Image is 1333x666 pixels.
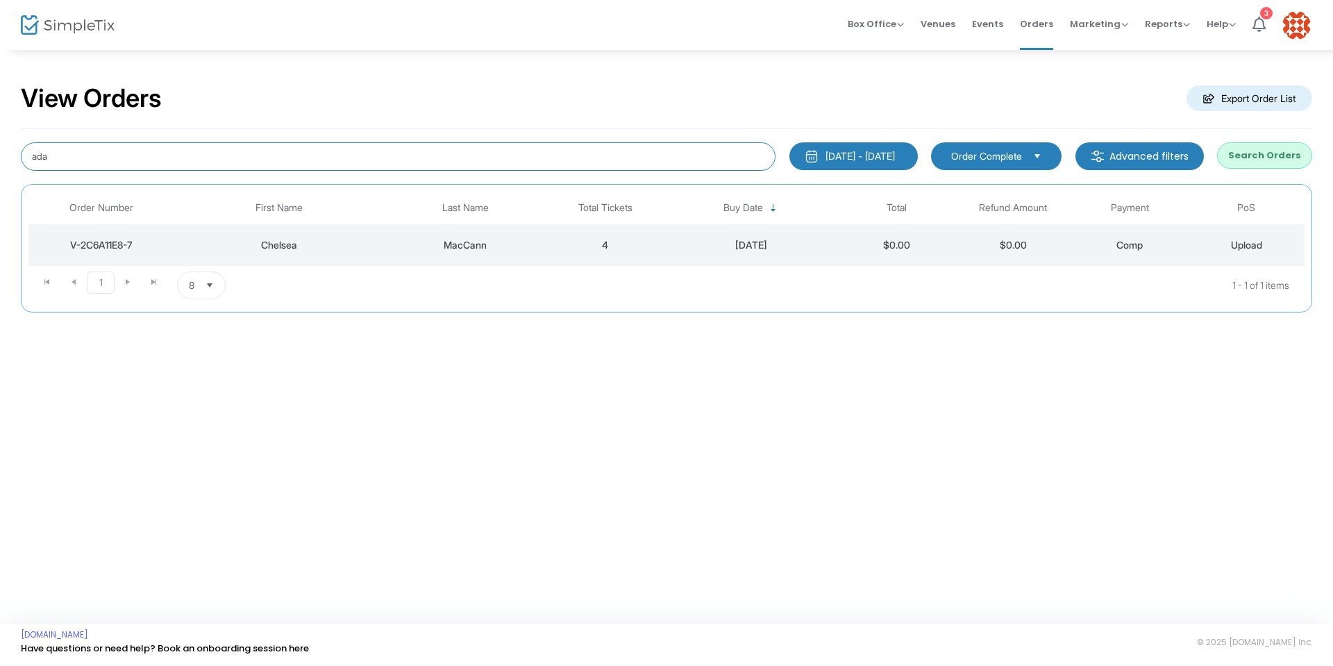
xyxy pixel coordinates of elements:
[955,224,1071,266] td: $0.00
[1111,202,1149,214] span: Payment
[32,238,171,252] div: V-2C6A11E8-7
[255,202,303,214] span: First Name
[189,278,194,292] span: 8
[839,224,955,266] td: $0.00
[200,272,219,299] button: Select
[178,238,380,252] div: Chelsea
[387,238,544,252] div: MacCann
[789,142,918,170] button: [DATE] - [DATE]
[955,192,1071,224] th: Refund Amount
[1028,149,1047,164] button: Select
[1207,17,1236,31] span: Help
[1116,239,1143,251] span: Comp
[921,6,955,42] span: Venues
[1070,17,1128,31] span: Marketing
[28,192,1305,266] div: Data table
[69,202,133,214] span: Order Number
[848,17,904,31] span: Box Office
[972,6,1003,42] span: Events
[1091,149,1105,163] img: filter
[1237,202,1255,214] span: PoS
[1231,239,1262,251] span: Upload
[667,238,835,252] div: 9/22/2025
[951,149,1022,163] span: Order Complete
[1075,142,1204,170] m-button: Advanced filters
[547,224,664,266] td: 4
[839,192,955,224] th: Total
[825,149,895,163] div: [DATE] - [DATE]
[1020,6,1053,42] span: Orders
[1197,637,1312,648] span: © 2025 [DOMAIN_NAME] Inc.
[1187,85,1312,111] m-button: Export Order List
[1217,142,1312,169] button: Search Orders
[1260,7,1273,19] div: 3
[21,629,88,640] a: [DOMAIN_NAME]
[87,272,115,294] span: Page 1
[768,203,779,214] span: Sortable
[723,202,763,214] span: Buy Date
[547,192,664,224] th: Total Tickets
[21,142,776,171] input: Search by name, email, phone, order number, ip address, or last 4 digits of card
[1145,17,1190,31] span: Reports
[21,83,162,114] h2: View Orders
[442,202,489,214] span: Last Name
[805,149,819,163] img: monthly
[364,272,1289,299] kendo-pager-info: 1 - 1 of 1 items
[21,642,309,655] a: Have questions or need help? Book an onboarding session here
